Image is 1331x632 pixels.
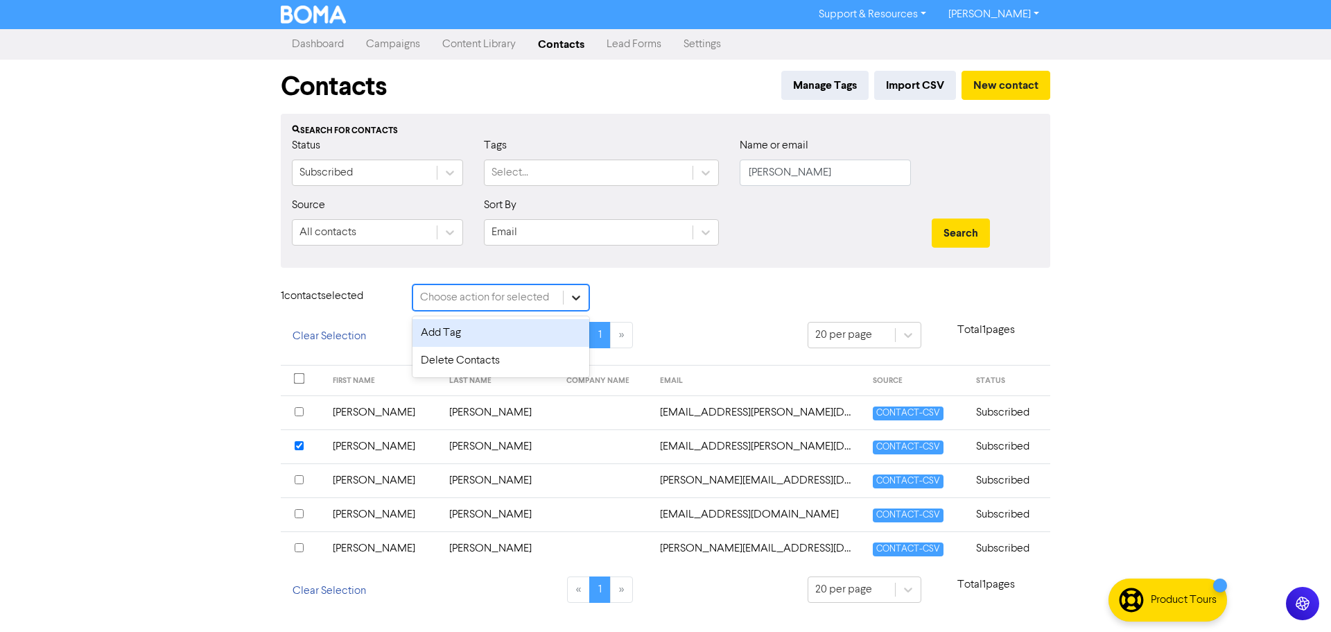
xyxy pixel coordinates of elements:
[527,31,595,58] a: Contacts
[672,31,732,58] a: Settings
[652,429,864,463] td: i.s.andrews@unsw.edu.au
[968,531,1050,565] td: Subscribed
[589,322,611,348] a: Page 1 is your current page
[873,509,943,522] span: CONTACT-CSV
[873,475,943,488] span: CONTACT-CSV
[864,366,968,396] th: SOURCE
[292,137,320,154] label: Status
[441,366,558,396] th: LAST NAME
[431,31,527,58] a: Content Library
[281,577,378,606] button: Clear Selection
[324,429,442,463] td: [PERSON_NAME]
[968,395,1050,429] td: Subscribed
[441,395,558,429] td: [PERSON_NAME]
[281,31,355,58] a: Dashboard
[324,366,442,396] th: FIRST NAME
[491,224,517,241] div: Email
[484,137,507,154] label: Tags
[420,289,549,306] div: Choose action for selected
[324,395,442,429] td: [PERSON_NAME]
[652,531,864,565] td: mitch@heavydutyenterprises.com.au
[281,6,346,24] img: BOMA Logo
[595,31,672,58] a: Lead Forms
[921,577,1050,593] p: Total 1 pages
[441,463,558,497] td: [PERSON_NAME]
[932,219,990,248] button: Search
[815,581,872,598] div: 20 per page
[441,429,558,463] td: [PERSON_NAME]
[412,347,589,375] div: Delete Contacts
[491,164,528,181] div: Select...
[441,531,558,565] td: [PERSON_NAME]
[652,395,864,429] td: andrewscott.turow@gmail.com
[355,31,431,58] a: Campaigns
[324,531,442,565] td: [PERSON_NAME]
[441,497,558,531] td: [PERSON_NAME]
[652,463,864,497] td: laurie.andrews01@gmail.com
[652,366,864,396] th: EMAIL
[740,137,808,154] label: Name or email
[874,71,956,100] button: Import CSV
[412,319,589,347] div: Add Tag
[292,197,325,214] label: Source
[781,71,869,100] button: Manage Tags
[292,125,1039,137] div: Search for contacts
[937,3,1050,26] a: [PERSON_NAME]
[968,366,1050,396] th: STATUS
[968,463,1050,497] td: Subscribed
[873,407,943,420] span: CONTACT-CSV
[968,429,1050,463] td: Subscribed
[281,290,392,303] h6: 1 contact selected
[299,224,356,241] div: All contacts
[968,497,1050,531] td: Subscribed
[873,543,943,556] span: CONTACT-CSV
[484,197,516,214] label: Sort By
[1262,565,1331,632] iframe: Chat Widget
[299,164,353,181] div: Subscribed
[873,441,943,454] span: CONTACT-CSV
[324,497,442,531] td: [PERSON_NAME]
[921,322,1050,339] p: Total 1 pages
[652,497,864,531] td: margy_andrews@hotmail.com
[324,463,442,497] td: [PERSON_NAME]
[962,71,1050,100] button: New contact
[808,3,937,26] a: Support & Resources
[815,327,872,343] div: 20 per page
[281,71,387,103] h1: Contacts
[589,577,611,603] a: Page 1 is your current page
[281,322,378,351] button: Clear Selection
[558,366,652,396] th: COMPANY NAME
